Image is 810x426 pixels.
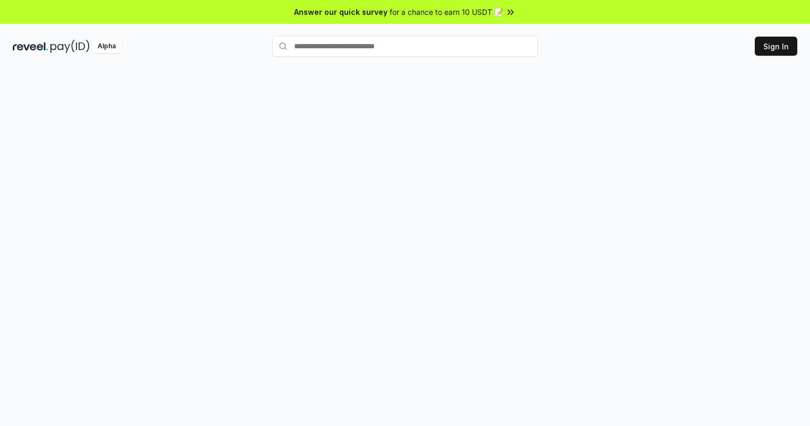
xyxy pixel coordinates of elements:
span: Answer our quick survey [294,6,387,18]
div: Alpha [92,40,122,53]
span: for a chance to earn 10 USDT 📝 [390,6,503,18]
img: pay_id [50,40,90,53]
img: reveel_dark [13,40,48,53]
button: Sign In [755,37,797,56]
